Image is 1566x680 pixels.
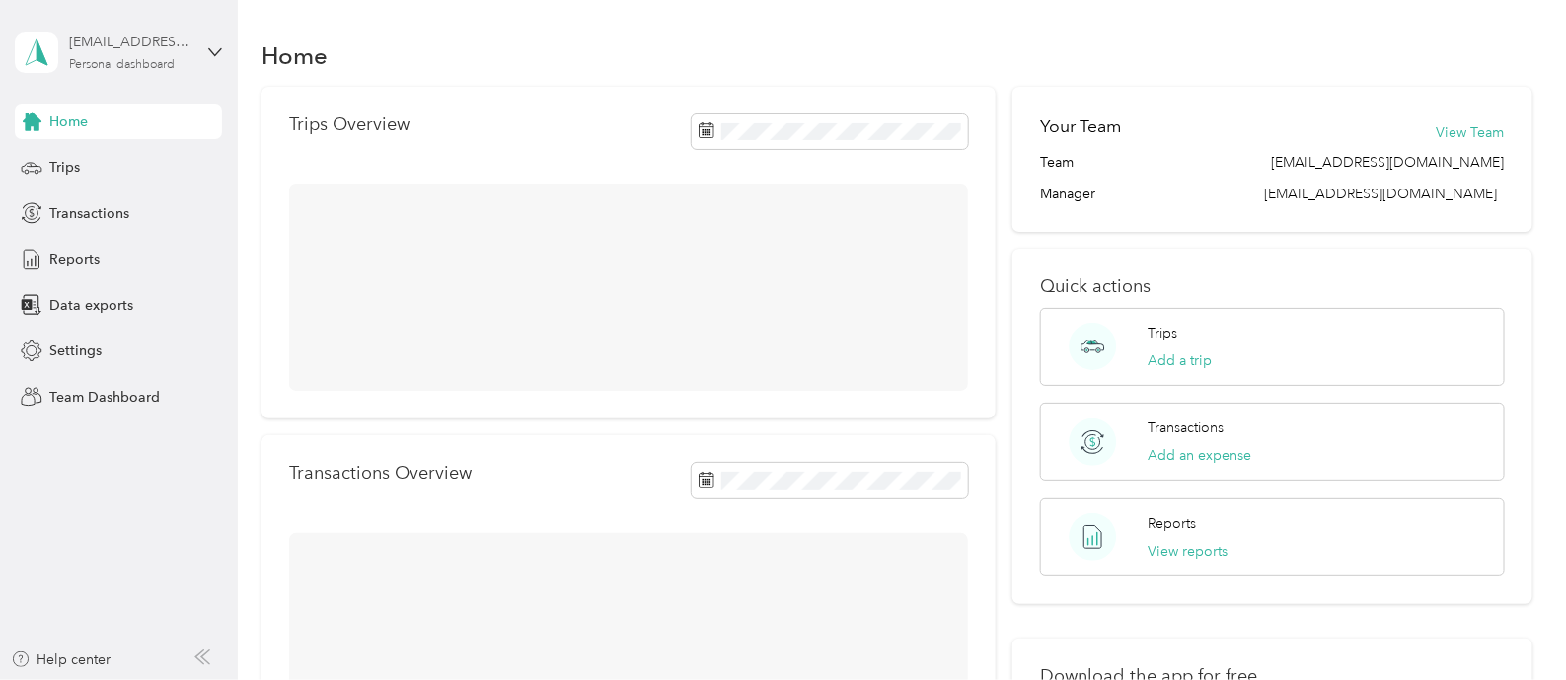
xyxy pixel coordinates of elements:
button: View reports [1149,541,1229,562]
span: [EMAIL_ADDRESS][DOMAIN_NAME] [1265,186,1498,202]
span: Team Dashboard [49,387,160,408]
button: View Team [1437,122,1505,143]
span: Settings [49,340,102,361]
span: Data exports [49,295,133,316]
span: Transactions [49,203,129,224]
button: Add a trip [1149,350,1213,371]
iframe: Everlance-gr Chat Button Frame [1455,569,1566,680]
p: Quick actions [1040,276,1504,297]
div: Personal dashboard [69,59,175,71]
p: Trips Overview [289,114,410,135]
p: Trips [1149,323,1178,343]
div: [EMAIL_ADDRESS][DOMAIN_NAME] [69,32,192,52]
h1: Home [261,45,328,66]
span: [EMAIL_ADDRESS][DOMAIN_NAME] [1272,152,1505,173]
p: Transactions Overview [289,463,472,484]
button: Add an expense [1149,445,1252,466]
h2: Your Team [1040,114,1121,139]
span: Team [1040,152,1074,173]
p: Transactions [1149,417,1225,438]
span: Trips [49,157,80,178]
span: Home [49,112,88,132]
p: Reports [1149,513,1197,534]
span: Reports [49,249,100,269]
span: Manager [1040,184,1095,204]
button: Help center [11,649,112,670]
